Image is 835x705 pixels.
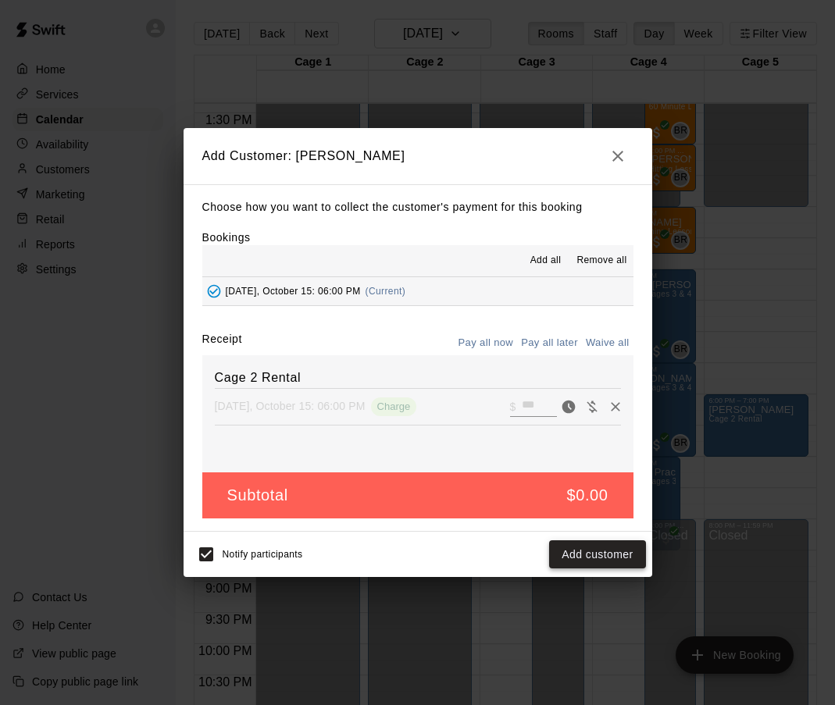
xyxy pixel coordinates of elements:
h5: $0.00 [566,485,608,506]
p: [DATE], October 15: 06:00 PM [215,398,366,414]
span: [DATE], October 15: 06:00 PM [226,286,361,297]
button: Remove [604,395,627,418]
button: Pay all now [455,331,518,355]
p: $ [510,399,516,415]
button: Add all [520,248,570,273]
button: Pay all later [517,331,582,355]
span: Notify participants [223,549,303,560]
h6: Cage 2 Rental [215,368,621,388]
h5: Subtotal [227,485,288,506]
span: Pay now [557,399,580,412]
button: Remove all [570,248,633,273]
span: Remove all [576,253,626,269]
span: (Current) [366,286,406,297]
p: Choose how you want to collect the customer's payment for this booking [202,198,633,217]
button: Added - Collect Payment [202,280,226,303]
label: Bookings [202,231,251,244]
span: Waive payment [580,399,604,412]
h2: Add Customer: [PERSON_NAME] [184,128,652,184]
button: Add customer [549,540,645,569]
button: Added - Collect Payment[DATE], October 15: 06:00 PM(Current) [202,277,633,306]
span: Add all [530,253,562,269]
label: Receipt [202,331,242,355]
button: Waive all [582,331,633,355]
